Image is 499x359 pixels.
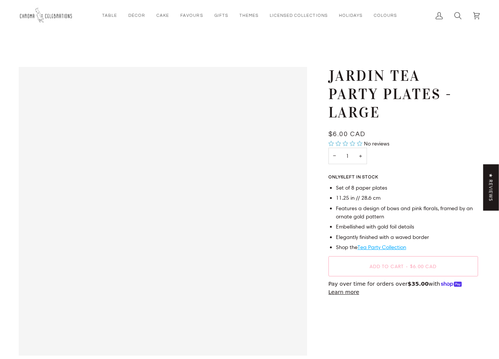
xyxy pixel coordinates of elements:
span: Add to Cart [370,263,404,269]
a: Tea Party Collection [358,244,406,251]
li: Embellished with gold foil details [336,223,478,231]
li: Set of 8 paper plates [336,184,478,192]
span: Décor [128,12,145,19]
span: Gifts [214,12,228,19]
span: $6.00 CAD [328,131,365,138]
span: Table [102,12,117,19]
span: Favours [180,12,203,19]
div: Click to open Judge.me floating reviews tab [483,164,499,211]
span: Colours [374,12,397,19]
span: Licensed Collections [270,12,328,19]
span: • [404,263,410,269]
li: 11.25 in // 28.6 cm [336,194,478,202]
span: Cake [156,12,169,19]
span: 6 [341,175,343,179]
h1: Jardin Tea Party Plates - Large [328,67,472,122]
span: Only left in stock [328,175,382,179]
span: No reviews [364,140,389,147]
li: Elegantly finished with a waved border [336,233,478,242]
button: Add to Cart [328,256,478,276]
div: Jardin Tea Party Plates - Large [19,67,307,355]
span: Holidays [339,12,362,19]
span: Themes [239,12,258,19]
li: Features a design of bows and pink florals, framed by an ornate gold pattern [336,205,478,221]
img: Chroma Celebrations [19,6,75,25]
button: Decrease quantity [328,148,340,165]
li: Shop the [336,243,478,252]
input: Quantity [328,148,367,165]
span: $6.00 CAD [410,263,437,269]
button: Increase quantity [354,148,367,165]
